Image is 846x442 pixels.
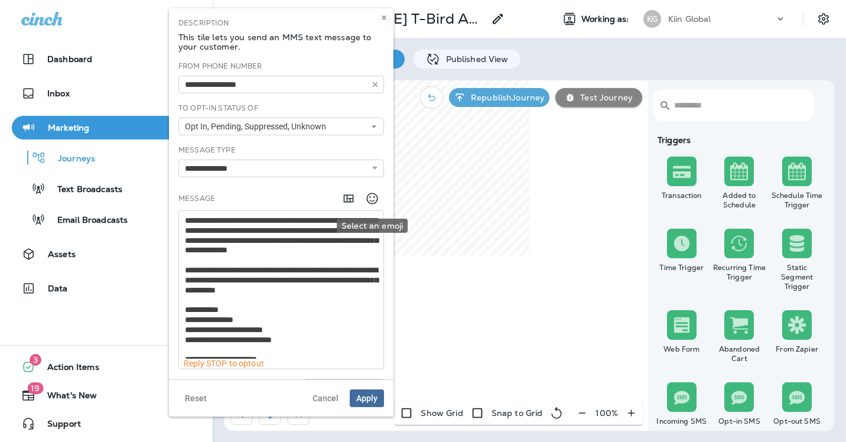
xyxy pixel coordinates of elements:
div: Added to Schedule [713,191,766,210]
span: 774* characters = [178,379,299,391]
div: Incoming SMS [655,417,708,426]
button: Opt In, Pending, Suppressed, Unknown [178,118,384,135]
button: Cancel [306,389,345,407]
div: Static Segment Trigger [770,263,824,291]
span: Apply [356,394,378,402]
button: Apply [350,389,384,407]
p: Assets [48,249,76,259]
button: Journeys [12,145,201,170]
div: Web Form [655,344,708,354]
div: Time Trigger [655,263,708,272]
button: RepublishJourney [449,88,549,107]
span: 3 [30,354,41,366]
button: Support [12,412,201,435]
button: Reset [178,389,213,407]
label: Message [178,194,215,203]
span: 6** segments [239,378,288,388]
p: Kiin Global [668,14,711,24]
button: Test Journey [555,88,642,107]
div: Schedule Time Trigger [770,191,824,210]
div: Transaction [655,191,708,200]
button: Assets [12,242,201,266]
button: Email Broadcasts [12,207,201,232]
button: Select an emoji [360,187,384,210]
button: Inbox [12,82,201,105]
p: [US_STATE] T-Bird Announcements [326,10,484,28]
button: Settings [813,8,834,30]
button: Marketing [12,116,201,139]
span: Working as: [581,14,632,24]
span: Support [35,419,81,433]
span: Action Items [35,362,99,376]
button: Add in a premade template [337,187,360,210]
p: Show Grid [421,408,463,418]
p: Journeys [46,154,95,165]
button: Data [12,277,201,300]
div: Select an emoji [337,219,408,233]
p: 100 % [596,408,618,418]
label: Message Type [178,145,236,155]
div: From Zapier [770,344,824,354]
p: Data [48,284,68,293]
div: Opt-in SMS [713,417,766,426]
button: Text Broadcasts [12,176,201,201]
button: 3Action Items [12,355,201,379]
button: 19What's New [12,383,201,407]
p: Snap to Grid [492,408,543,418]
div: KG [643,10,661,28]
div: Triggers [653,135,826,145]
p: Email Broadcasts [45,215,128,226]
p: Published View [440,54,509,64]
p: Republish Journey [466,93,545,102]
span: Opt In, Pending, Suppressed, Unknown [185,122,331,132]
label: To Opt-In Status Of [178,103,258,113]
label: Description [178,18,229,28]
div: Abandoned Cart [713,344,766,363]
button: Dashboard [12,47,201,71]
span: Cancel [313,394,339,402]
span: 19 [27,382,43,394]
span: Reset [185,394,207,402]
p: Test Journey [575,93,633,102]
span: What's New [35,391,97,405]
button: Collapse Sidebar [175,7,209,31]
p: Inbox [47,89,70,98]
div: Utah T-Bird Announcements [326,10,484,28]
div: Opt-out SMS [770,417,824,426]
div: Recurring Time Trigger [713,263,766,282]
p: Text Broadcasts [45,184,122,196]
p: Marketing [48,123,89,132]
label: From Phone Number [178,61,262,71]
span: Reply STOP to optout [184,359,264,368]
div: This tile lets you send an MMS text message to your customer. [178,18,384,51]
p: Dashboard [47,54,92,64]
